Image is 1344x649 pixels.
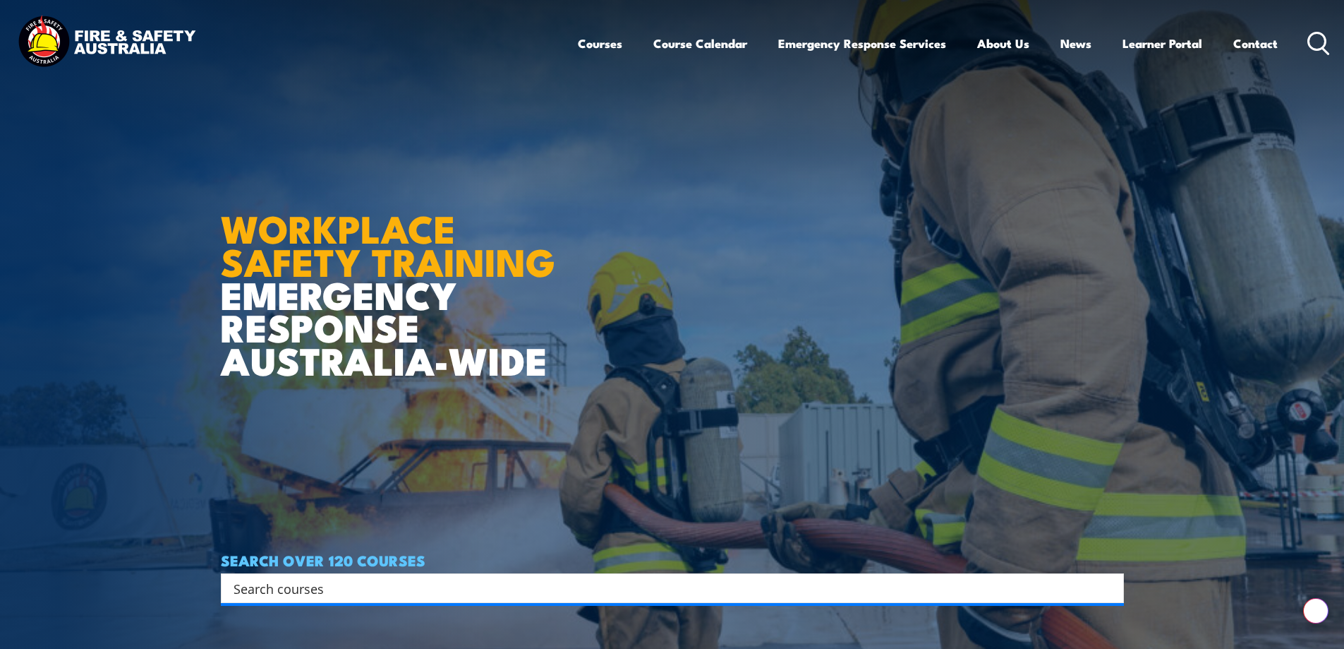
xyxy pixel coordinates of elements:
[778,25,946,62] a: Emergency Response Services
[977,25,1029,62] a: About Us
[221,552,1124,568] h4: SEARCH OVER 120 COURSES
[236,578,1096,598] form: Search form
[1122,25,1202,62] a: Learner Portal
[653,25,747,62] a: Course Calendar
[578,25,622,62] a: Courses
[234,578,1093,599] input: Search input
[1099,578,1119,598] button: Search magnifier button
[1233,25,1278,62] a: Contact
[1060,25,1091,62] a: News
[221,198,555,290] strong: WORKPLACE SAFETY TRAINING
[221,176,566,376] h1: EMERGENCY RESPONSE AUSTRALIA-WIDE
